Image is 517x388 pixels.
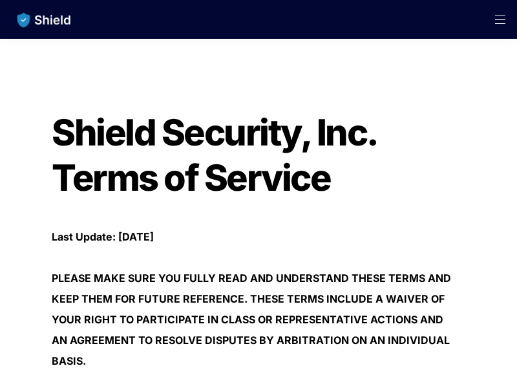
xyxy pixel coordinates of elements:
[52,334,450,347] strong: AN AGREEMENT TO RESOLVE DISPUTES BY ARBITRATION ON AN INDIVIDUAL
[52,313,443,326] strong: YOUR RIGHT TO PARTICIPATE IN CLASS OR REPRESENTATIVE ACTIONS AND
[52,292,445,305] strong: KEEP THEM FOR FUTURE REFERENCE. THESE TERMS INCLUDE A WAIVER OF
[11,6,78,34] img: website logo
[52,272,451,285] strong: PLEASE MAKE SURE YOU FULLY READ AND UNDERSTAND THESE TERMS AND
[52,354,86,367] strong: BASIS.
[52,111,383,200] span: Shield Security, Inc. Terms of Service
[52,230,154,243] strong: Last Update: [DATE]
